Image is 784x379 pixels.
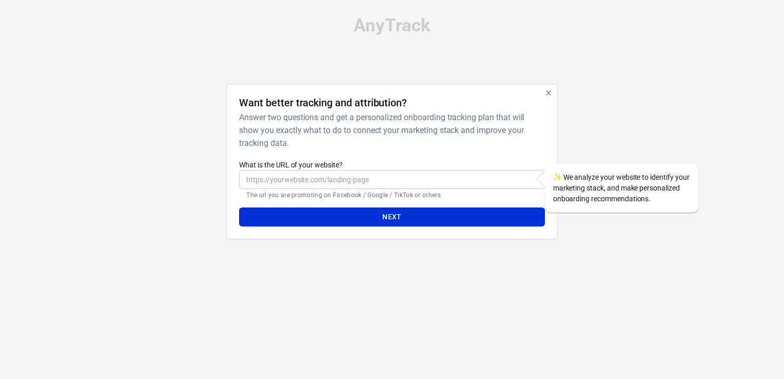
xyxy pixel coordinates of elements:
[239,170,544,189] input: https://yourwebsite.com/landing-page
[135,16,649,34] div: AnyTrack
[553,173,562,181] span: sparkles
[239,160,544,170] label: What is the URL of your website?
[239,207,544,226] button: Next
[246,191,537,199] p: The url you are promoting on Facebook / Google / TikTok or others
[749,329,774,353] iframe: Intercom live chat
[239,111,540,149] h6: Answer two questions and get a personalized onboarding tracking plan that will show you exactly w...
[239,97,407,109] h4: Want better tracking and attribution?
[545,164,699,213] div: We analyze your website to identify your marketing stack, and make personalized onboarding recomm...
